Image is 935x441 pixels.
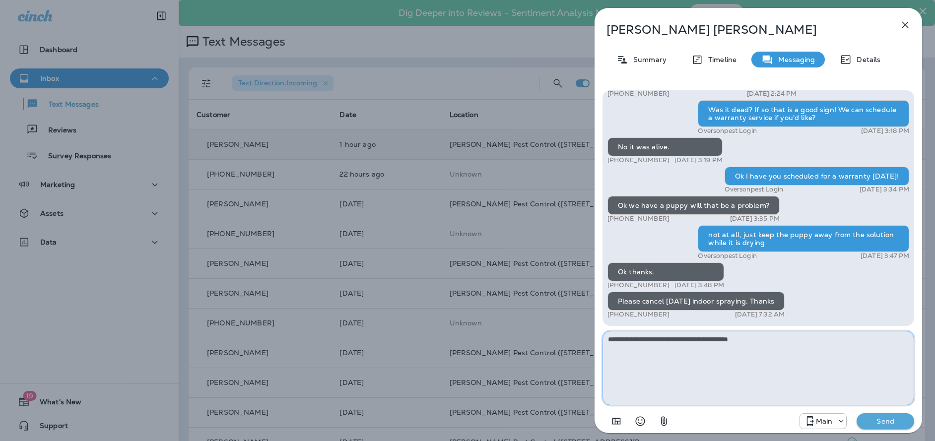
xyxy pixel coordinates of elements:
p: [PHONE_NUMBER] [607,281,669,289]
p: [DATE] 2:24 PM [747,90,797,98]
p: Oversonpest Login [725,186,783,193]
p: [DATE] 3:34 PM [860,186,909,193]
p: [PHONE_NUMBER] [607,156,669,164]
div: not at all, just keep the puppy away from the solution while it is drying [698,225,909,252]
div: Was it dead? If so that is a good sign! We can schedule a warranty service if you'd like? [698,100,909,127]
p: [DATE] 7:32 AM [735,311,785,318]
p: [DATE] 3:47 PM [861,252,909,260]
button: Add in a premade template [606,411,626,431]
p: Main [816,417,833,425]
div: Ok we have a puppy will that be a problem? [607,196,780,215]
div: No it was alive. [607,137,723,156]
p: [DATE] 3:18 PM [861,127,909,135]
p: [PERSON_NAME] [PERSON_NAME] [606,23,877,37]
div: Please cancel [DATE] indoor spraying. Thanks [607,292,785,311]
p: [PHONE_NUMBER] [607,90,669,98]
p: [DATE] 3:35 PM [730,215,780,223]
p: Messaging [773,56,815,63]
p: Timeline [703,56,736,63]
div: Ok thanks. [607,262,724,281]
p: [PHONE_NUMBER] [607,311,669,318]
button: Send [857,413,914,429]
p: Send [865,417,906,426]
p: Oversonpest Login [698,127,756,135]
p: [DATE] 3:19 PM [674,156,723,164]
button: Select an emoji [630,411,650,431]
div: Ok I have you scheduled for a warranty [DATE]! [725,167,909,186]
p: [DATE] 3:48 PM [674,281,724,289]
p: Summary [628,56,667,63]
p: Oversonpest Login [698,252,756,260]
div: +1 (480) 400-1835 [800,415,847,427]
p: [PHONE_NUMBER] [607,215,669,223]
p: Details [852,56,880,63]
